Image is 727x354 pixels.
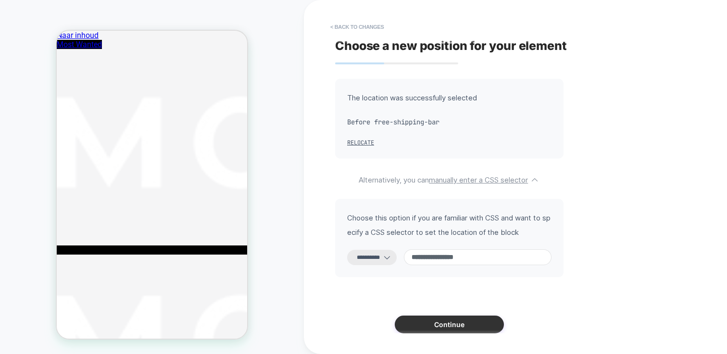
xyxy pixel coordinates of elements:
[429,175,528,184] u: manually enter a CSS selector
[347,91,552,105] span: The location was successfully selected
[347,211,552,240] span: Choose this option if you are familiar with CSS and want to specify a CSS selector to set the loc...
[395,316,504,333] button: Continue
[335,38,567,53] span: Choose a new position for your element
[347,115,552,129] span: Before free-shipping-bar
[347,139,374,146] button: Relocate
[335,173,564,184] span: Alternatively, you can
[326,19,389,35] button: < Back to changes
